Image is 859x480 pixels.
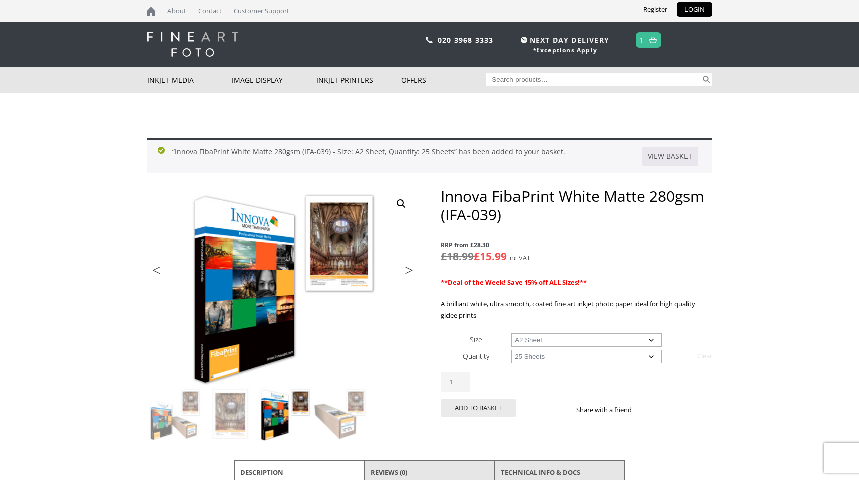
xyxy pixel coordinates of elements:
[441,239,712,251] span: RRP from £28.30
[232,67,316,93] a: Image Display
[576,404,644,416] p: Share with a friend
[536,46,597,54] a: Exceptions Apply
[147,138,712,173] div: “Innova FibaPrint White Matte 280gsm (IFA-039) - Size: A2 Sheet, Quantity: 25 Sheets” has been ad...
[697,348,712,364] a: Clear options
[148,387,202,441] img: Innova FibaPrint White Matte 280gsm (IFA-039)
[401,67,486,93] a: Offers
[426,37,433,43] img: phone.svg
[677,2,712,17] a: LOGIN
[639,33,644,47] a: 1
[636,2,675,17] a: Register
[518,34,609,46] span: NEXT DAY DELIVERY
[441,187,712,224] h1: Innova FibaPrint White Matte 280gsm (IFA-039)
[392,195,410,213] a: View full-screen image gallery
[474,249,480,263] span: £
[441,298,712,321] p: A brilliant white, ultra smooth, coated fine art inkjet photo paper ideal for high quality giclee...
[474,249,507,263] bdi: 15.99
[316,67,401,93] a: Inkjet Printers
[642,147,698,166] a: View basket
[438,35,494,45] a: 020 3968 3333
[486,73,701,86] input: Search products…
[463,351,489,361] label: Quantity
[147,187,418,387] img: Innova FibaPrint White Matte 280gsm (IFA-039) - Image 3
[258,387,312,441] img: Innova FibaPrint White Matte 280gsm (IFA-039) - Image 3
[521,37,527,43] img: time.svg
[441,372,470,392] input: Product quantity
[441,249,447,263] span: £
[649,37,657,43] img: basket.svg
[470,335,482,344] label: Size
[203,387,257,441] img: Innova FibaPrint White Matte 280gsm (IFA-039) - Image 2
[441,249,474,263] bdi: 18.99
[147,67,232,93] a: Inkjet Media
[701,73,712,86] button: Search
[313,387,368,441] img: Innova FibaPrint White Matte 280gsm (IFA-039) - Image 4
[441,278,587,287] strong: **Deal of the Week! Save 15% off ALL Sizes!**
[441,399,516,417] button: Add to basket
[147,32,238,57] img: logo-white.svg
